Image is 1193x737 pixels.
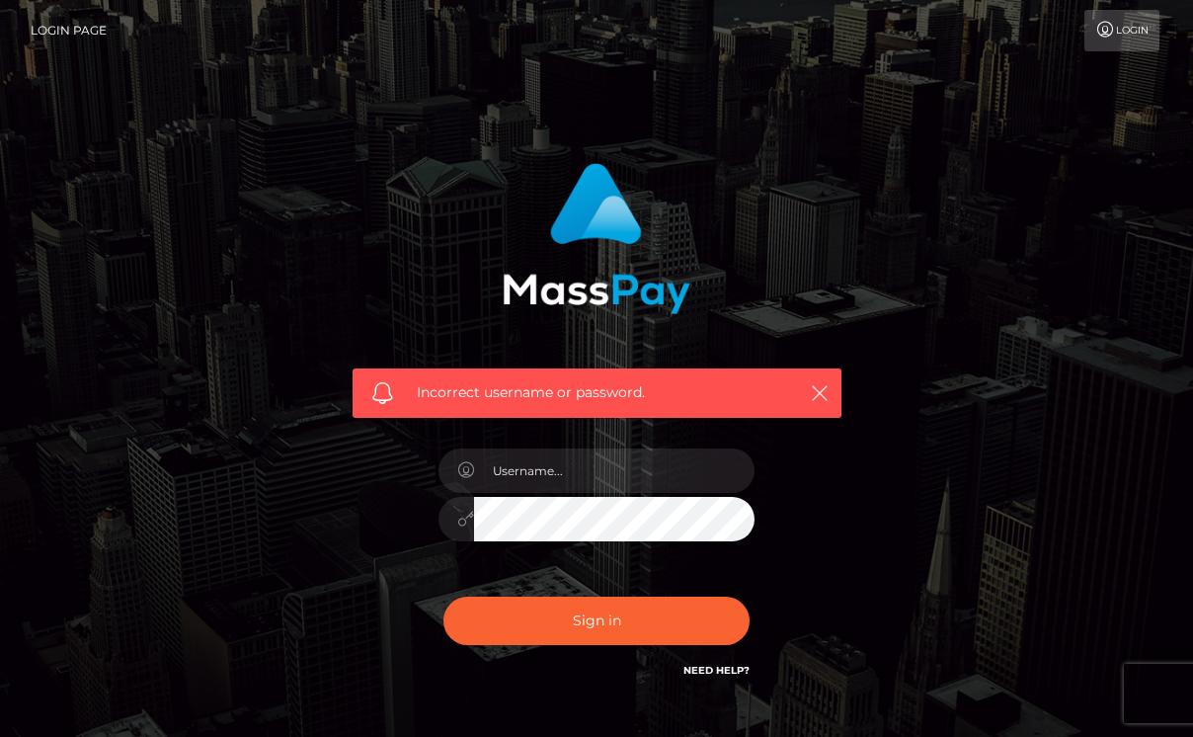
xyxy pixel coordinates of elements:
[31,10,107,51] a: Login Page
[417,382,777,403] span: Incorrect username or password.
[503,163,690,314] img: MassPay Login
[1084,10,1159,51] a: Login
[474,449,755,493] input: Username...
[683,664,750,677] a: Need Help?
[443,597,750,645] button: Sign in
